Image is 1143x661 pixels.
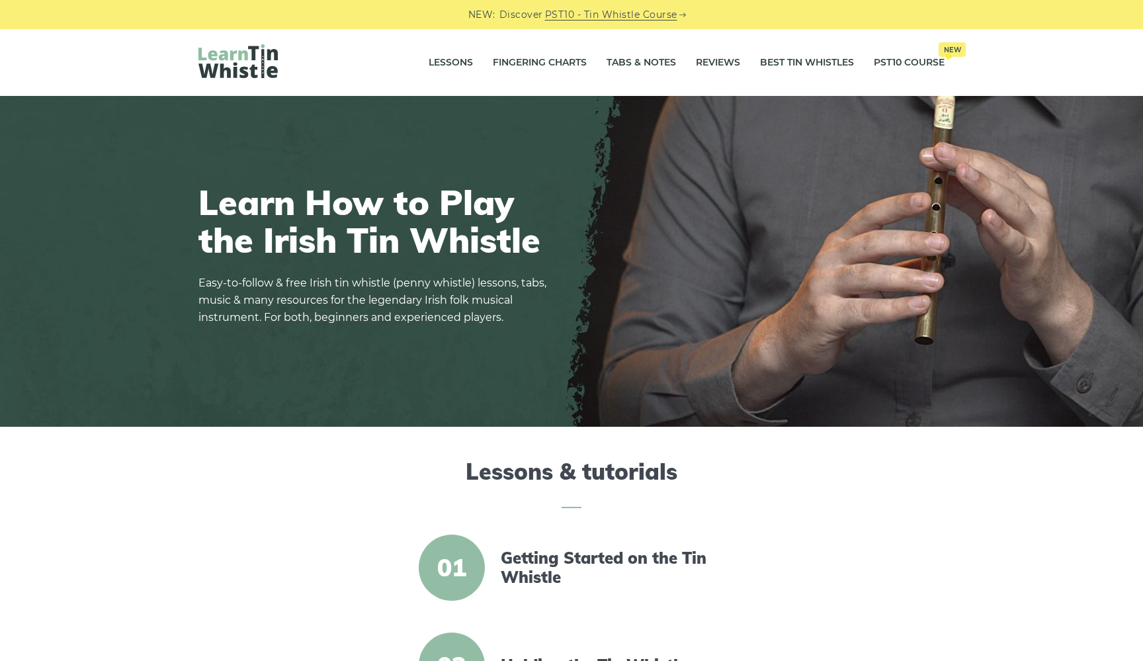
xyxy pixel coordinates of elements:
[939,42,966,57] span: New
[874,46,945,79] a: PST10 CourseNew
[760,46,854,79] a: Best Tin Whistles
[198,459,945,508] h2: Lessons & tutorials
[696,46,740,79] a: Reviews
[419,535,485,601] span: 01
[429,46,473,79] a: Lessons
[198,183,556,259] h1: Learn How to Play the Irish Tin Whistle
[501,549,728,587] a: Getting Started on the Tin Whistle
[607,46,676,79] a: Tabs & Notes
[493,46,587,79] a: Fingering Charts
[198,275,556,326] p: Easy-to-follow & free Irish tin whistle (penny whistle) lessons, tabs, music & many resources for...
[198,44,278,78] img: LearnTinWhistle.com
